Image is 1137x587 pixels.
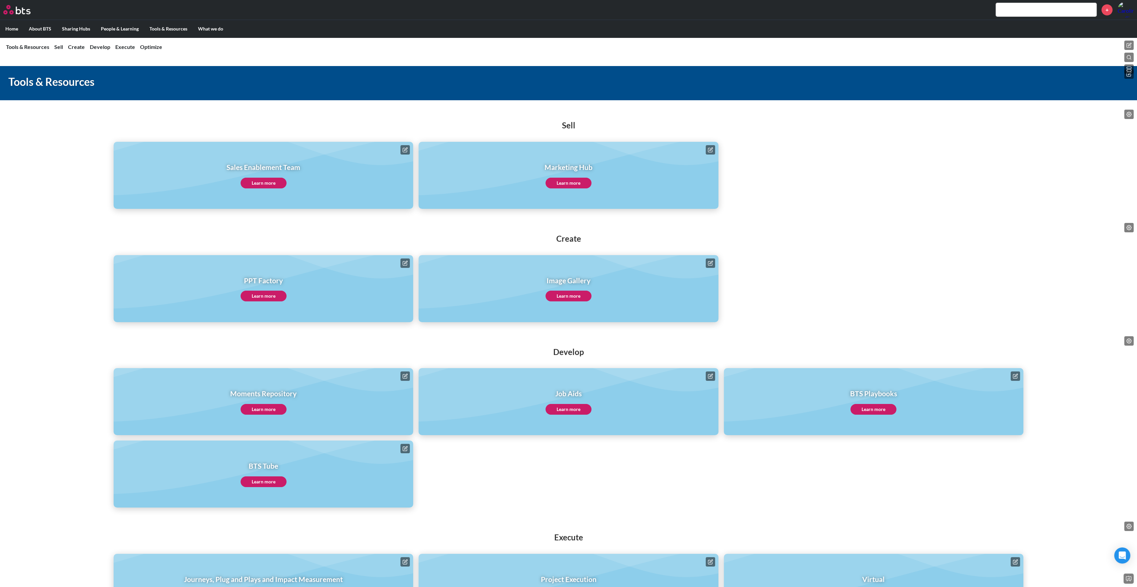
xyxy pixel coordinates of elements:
[1124,110,1134,119] button: Edit page list
[241,178,287,188] a: Learn more
[706,258,715,268] button: Edit page tile
[193,20,229,38] label: What we do
[546,404,591,415] a: Learn more
[144,20,193,38] label: Tools & Resources
[57,20,96,38] label: Sharing Hubs
[115,44,135,50] a: Execute
[184,574,343,584] h1: Journeys, Plug and Plays and Impact Measurement
[706,371,715,381] button: Edit page tile
[546,291,591,301] a: Learn more
[23,20,57,38] label: About BTS
[227,162,300,172] h1: Sales Enablement Team
[1124,522,1134,531] button: Edit page list
[1124,41,1134,50] button: Navigation menu options
[850,574,896,584] h1: Virtual
[1124,336,1134,346] button: Edit page list
[241,404,287,415] a: Learn more
[1124,223,1134,232] button: Edit page list
[140,44,162,50] a: Optimize
[546,178,591,188] a: Learn more
[546,389,591,398] h1: Job Aids
[706,145,715,155] button: Edit page tile
[6,44,49,50] a: Tools & Resources
[68,44,85,50] a: Create
[3,5,30,14] img: BTS Logo
[96,20,144,38] label: People & Learning
[54,44,63,50] a: Sell
[8,74,793,90] h1: Tools & Resources
[706,557,715,567] button: Edit page tile
[400,371,410,381] button: Edit page tile
[1101,4,1113,15] a: +
[1011,371,1020,381] button: Edit page tile
[3,5,43,14] a: Go home
[400,557,410,567] button: Edit page tile
[546,276,591,285] h1: Image Gallery
[400,258,410,268] button: Edit page tile
[90,44,110,50] a: Develop
[850,404,896,415] a: Learn more
[1118,2,1134,18] img: Carolina Sevilla
[1114,547,1130,564] div: Open Intercom Messenger
[850,389,897,398] h1: BTS Playbooks
[545,162,592,172] h1: Marketing Hub
[241,291,287,301] a: Learn more
[400,145,410,155] button: Edit page tile
[241,276,287,285] h1: PPT Factory
[400,444,410,453] button: Edit page tile
[230,389,297,398] h1: Moments Repository
[1118,2,1134,18] a: Profile
[1124,69,1134,79] button: Edit hero
[541,574,596,584] h1: Project Execution
[241,461,287,471] h1: BTS Tube
[241,476,287,487] a: Learn more
[1011,557,1020,567] button: Edit page tile
[1124,64,1134,74] button: Edit page layout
